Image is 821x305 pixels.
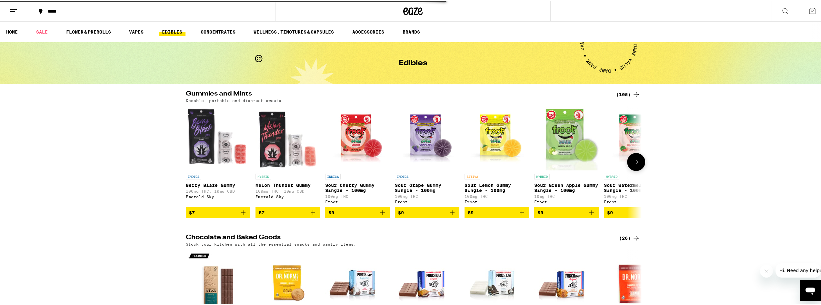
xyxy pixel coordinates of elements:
p: Sour Grape Gummy Single - 100mg [395,182,459,192]
button: Add to bag [534,206,599,217]
div: Froot [325,199,390,203]
a: Open page for Sour Cherry Gummy Single - 100mg from Froot [325,105,390,206]
div: Froot [604,199,668,203]
a: Open page for Sour Green Apple Gummy Single - 100mg from Froot [534,105,599,206]
div: Froot [395,199,459,203]
p: Sour Lemon Gummy Single - 100mg [465,182,529,192]
h2: Chocolate and Baked Goods [186,233,608,241]
img: Froot - Sour Grape Gummy Single - 100mg [395,105,459,169]
p: INDICA [186,173,201,178]
span: $9 [537,209,543,214]
p: HYBRID [255,173,271,178]
p: 100mg THC [465,193,529,198]
p: 100mg THC [325,193,390,198]
button: Add to bag [255,206,320,217]
img: Emerald Sky - Melon Thunder Gummy [255,105,320,169]
p: HYBRID [534,173,550,178]
a: EDIBLES [159,27,185,35]
p: 100mg THC [395,193,459,198]
span: $9 [607,209,613,214]
div: Emerald Sky [255,194,320,198]
a: Open page for Sour Lemon Gummy Single - 100mg from Froot [465,105,529,206]
p: INDICA [395,173,410,178]
div: Froot [534,199,599,203]
a: Open page for Sour Grape Gummy Single - 100mg from Froot [395,105,459,206]
button: Add to bag [325,206,390,217]
span: $9 [328,209,334,214]
a: WELLNESS, TINCTURES & CAPSULES [250,27,337,35]
p: INDICA [325,173,341,178]
p: SATIVA [465,173,480,178]
p: 100mg THC [604,193,668,198]
a: Open page for Sour Watermelon Gummy Single - 100mg from Froot [604,105,668,206]
span: $9 [398,209,404,214]
span: $7 [259,209,265,214]
h2: Gummies and Mints [186,90,608,97]
button: Add to bag [604,206,668,217]
a: FLOWER & PREROLLS [63,27,114,35]
p: Sour Watermelon Gummy Single - 100mg [604,182,668,192]
button: Add to bag [395,206,459,217]
iframe: Message from company [776,262,821,277]
p: Stock your kitchen with all the essential snacks and pantry items. [186,241,356,245]
iframe: Close message [760,264,773,277]
span: $7 [189,209,195,214]
p: Berry Blaze Gummy [186,182,250,187]
a: Open page for Berry Blaze Gummy from Emerald Sky [186,105,250,206]
img: Froot - Sour Green Apple Gummy Single - 100mg [534,105,599,169]
a: SALE [33,27,51,35]
p: HYBRID [604,173,619,178]
a: CONCENTRATES [197,27,239,35]
div: Emerald Sky [186,194,250,198]
span: $9 [468,209,474,214]
img: Froot - Sour Cherry Gummy Single - 100mg [325,105,390,169]
button: Add to bag [186,206,250,217]
p: 100mg THC: 10mg CBD [186,188,250,192]
a: VAPES [126,27,147,35]
p: 100mg THC: 10mg CBD [255,188,320,192]
a: ACCESSORIES [349,27,387,35]
a: BRANDS [399,27,423,35]
a: (26) [619,233,640,241]
div: Froot [465,199,529,203]
a: Open page for Melon Thunder Gummy from Emerald Sky [255,105,320,206]
a: HOME [3,27,21,35]
p: Dosable, portable and discreet sweets. [186,97,284,102]
p: Sour Cherry Gummy Single - 100mg [325,182,390,192]
a: (105) [616,90,640,97]
iframe: Button to launch messaging window [800,279,821,300]
span: Hi. Need any help? [4,5,46,10]
p: Sour Green Apple Gummy Single - 100mg [534,182,599,192]
button: Add to bag [465,206,529,217]
img: Froot - Sour Lemon Gummy Single - 100mg [465,105,529,169]
p: 10mg THC [534,193,599,198]
h1: Edibles [399,58,427,66]
img: Emerald Sky - Berry Blaze Gummy [186,105,250,169]
img: Froot - Sour Watermelon Gummy Single - 100mg [604,105,668,169]
p: Melon Thunder Gummy [255,182,320,187]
